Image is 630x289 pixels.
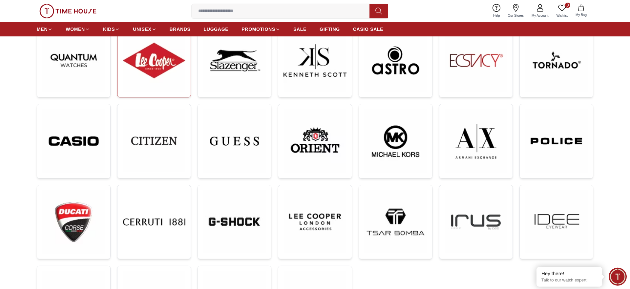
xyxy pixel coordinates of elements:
img: ... [42,29,105,92]
a: WOMEN [66,23,90,35]
img: ... [364,29,427,92]
img: ... [445,110,507,173]
div: Hey there! [541,270,597,277]
img: ... [525,191,588,253]
span: Wishlist [554,13,570,18]
span: My Account [529,13,551,18]
span: UNISEX [133,26,151,32]
span: 0 [565,3,570,8]
a: CASIO SALE [353,23,384,35]
img: ... [42,110,105,173]
img: ... [364,110,427,173]
img: ... [445,29,507,92]
a: SALE [293,23,306,35]
button: My Bag [572,3,591,19]
span: MEN [37,26,48,32]
img: ... [203,29,266,92]
img: ... [445,191,507,253]
a: KIDS [103,23,120,35]
a: GIFTING [320,23,340,35]
span: WOMEN [66,26,85,32]
a: Our Stores [504,3,528,19]
a: UNISEX [133,23,156,35]
img: ... [525,29,588,92]
img: ... [39,4,96,18]
img: ... [525,110,588,173]
img: ... [42,191,105,254]
span: Help [491,13,503,18]
a: LUGGAGE [204,23,229,35]
span: LUGGAGE [204,26,229,32]
p: Talk to our watch expert! [541,278,597,283]
img: ... [123,110,185,172]
img: ... [283,29,346,92]
img: ... [203,191,266,253]
span: CASIO SALE [353,26,384,32]
span: PROMOTIONS [241,26,275,32]
div: Chat Widget [609,268,627,286]
span: GIFTING [320,26,340,32]
span: SALE [293,26,306,32]
span: BRANDS [170,26,191,32]
span: Our Stores [505,13,526,18]
img: ... [283,191,346,253]
img: ... [203,110,266,173]
img: ... [123,191,185,253]
a: PROMOTIONS [241,23,280,35]
span: My Bag [573,12,589,17]
span: KIDS [103,26,115,32]
a: MEN [37,23,52,35]
a: 0Wishlist [553,3,572,19]
img: ... [283,110,346,173]
img: ... [123,29,185,92]
a: Help [489,3,504,19]
img: ... [364,191,427,253]
a: BRANDS [170,23,191,35]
